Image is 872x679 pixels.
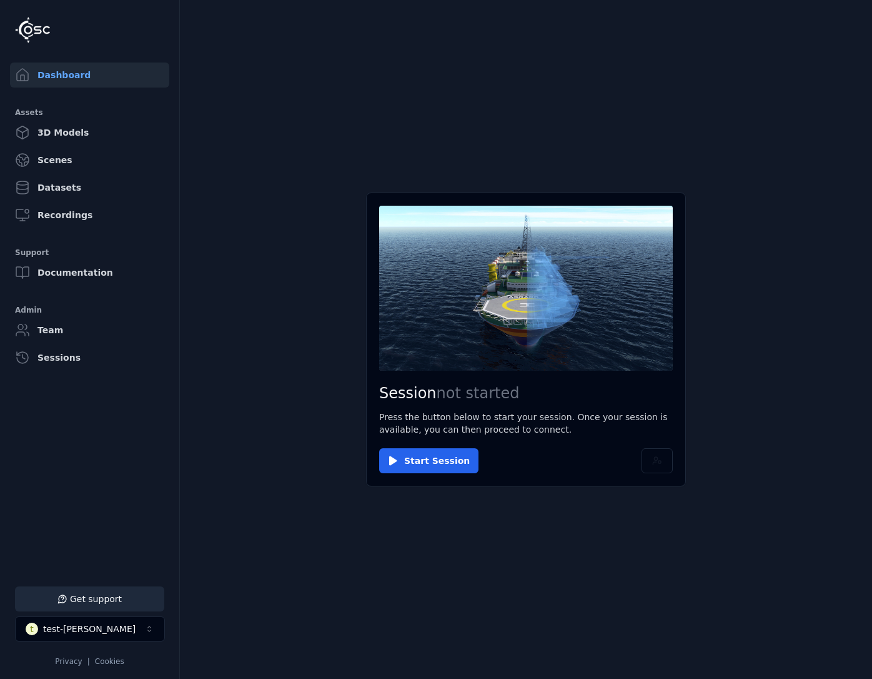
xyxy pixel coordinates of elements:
div: Assets [15,105,164,120]
span: | [87,657,90,666]
div: Admin [15,303,164,318]
a: 3D Models [10,120,169,145]
h2: Session [379,383,673,403]
a: Team [10,318,169,343]
p: Press the button below to start your session. Once your session is available, you can then procee... [379,411,673,436]
a: Datasets [10,175,169,200]
a: Cookies [95,657,124,666]
a: Documentation [10,260,169,285]
img: Logo [15,17,50,43]
span: not started [437,385,520,402]
button: Get support [15,586,164,611]
a: Privacy [55,657,82,666]
div: Support [15,245,164,260]
div: test-[PERSON_NAME] [43,623,136,635]
a: Recordings [10,203,169,228]
a: Dashboard [10,63,169,88]
div: t [26,623,38,635]
button: Start Session [379,448,478,473]
a: Sessions [10,345,169,370]
button: Select a workspace [15,616,165,641]
a: Scenes [10,148,169,173]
